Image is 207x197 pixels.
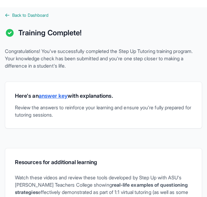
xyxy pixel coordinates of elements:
[5,47,202,69] p: Congratulations! You've successfully completed the Step Up Tutoring training program. Your knowle...
[12,12,48,18] span: Back to Dashboard
[5,12,202,18] a: Back to Dashboard
[15,158,192,167] h2: Resources for additional learning
[39,93,68,99] a: answer key
[15,104,192,118] p: Review the answers to reinforce your learning and ensure you're fully prepared for tutoring sessi...
[18,28,82,38] h1: Training Complete!
[15,92,192,100] h2: Here's an with explanations.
